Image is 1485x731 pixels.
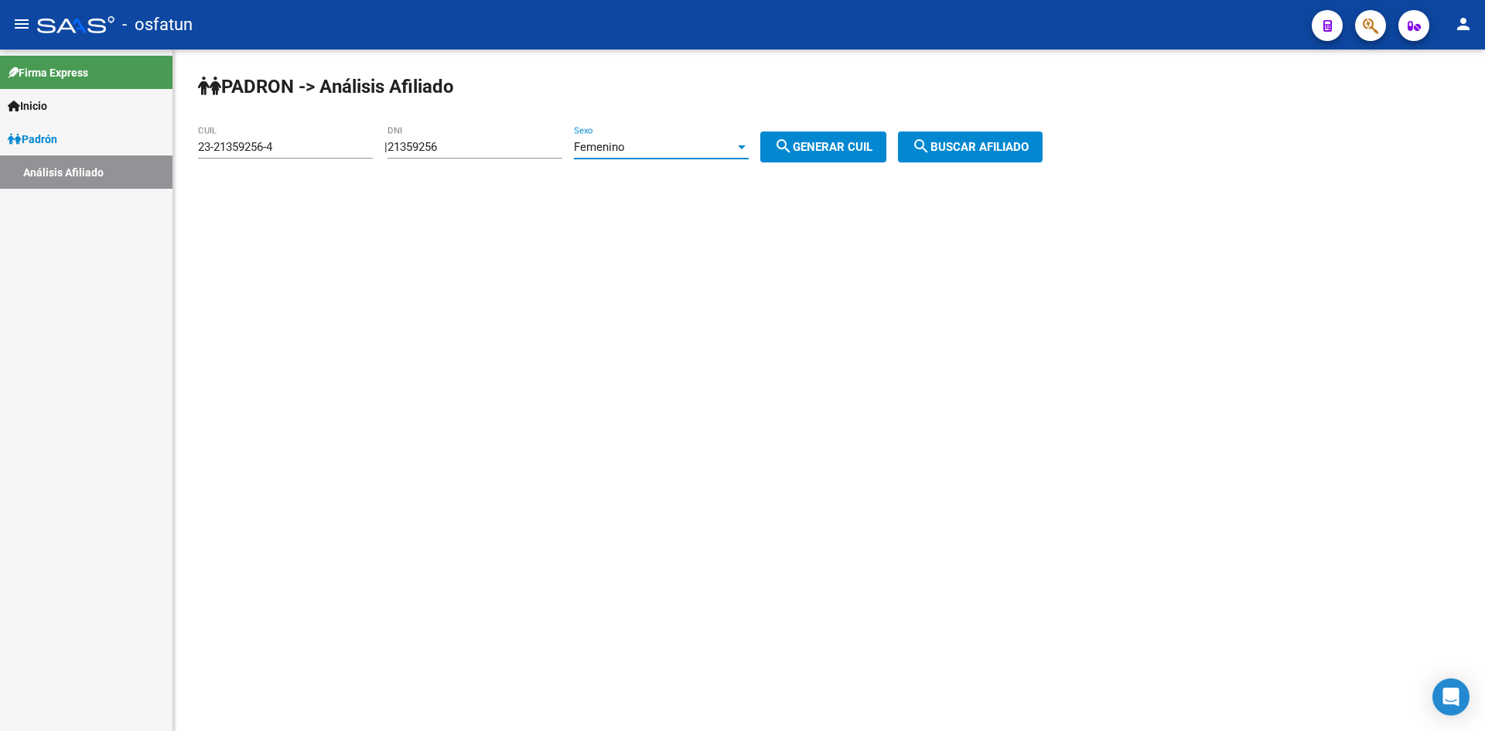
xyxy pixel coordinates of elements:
[198,76,454,97] strong: PADRON -> Análisis Afiliado
[8,131,57,148] span: Padrón
[122,8,193,42] span: - osfatun
[760,132,886,162] button: Generar CUIL
[912,137,930,155] mat-icon: search
[8,64,88,81] span: Firma Express
[912,140,1029,154] span: Buscar afiliado
[384,140,898,154] div: |
[1432,678,1470,716] div: Open Intercom Messenger
[12,15,31,33] mat-icon: menu
[8,97,47,114] span: Inicio
[1454,15,1473,33] mat-icon: person
[774,140,872,154] span: Generar CUIL
[898,132,1043,162] button: Buscar afiliado
[774,137,793,155] mat-icon: search
[574,140,625,154] span: Femenino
